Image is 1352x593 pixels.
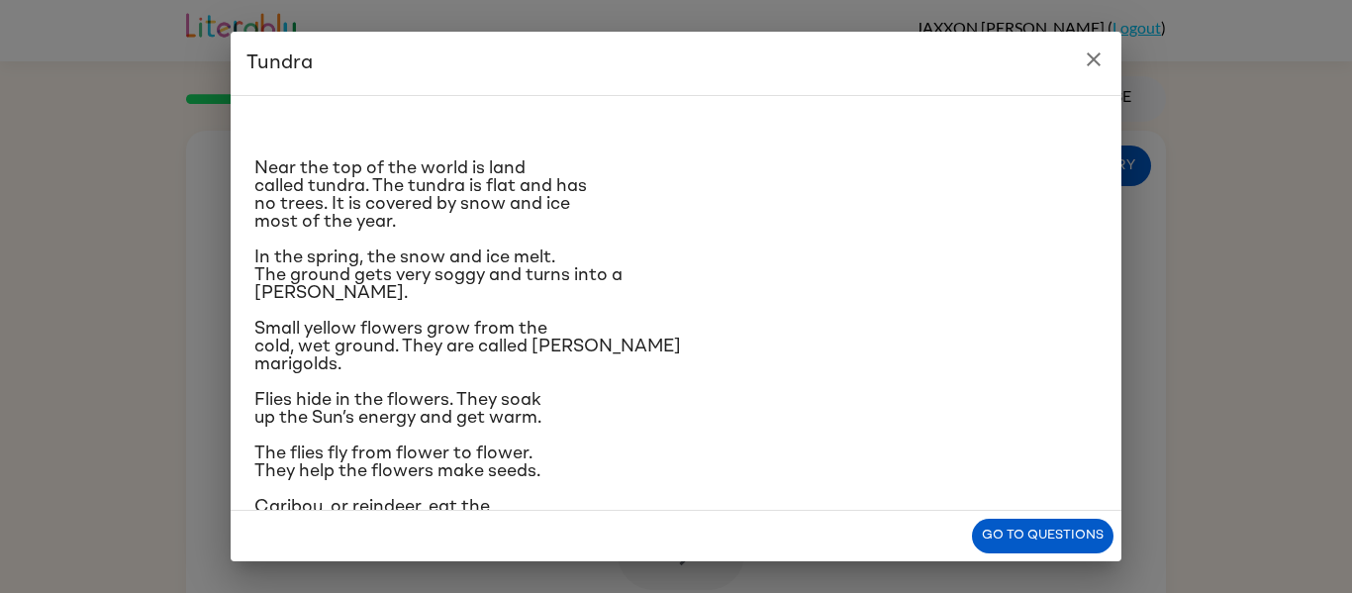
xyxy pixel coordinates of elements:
span: Small yellow flowers grow from the cold, wet ground. They are called [PERSON_NAME] marigolds. [254,320,681,373]
button: close [1074,40,1113,79]
span: Near the top of the world is land called tundra. The tundra is flat and has no trees. It is cover... [254,159,587,231]
span: Caribou, or reindeer, eat the flowers. Mother flies lay their eggs inside caribou noses. It is wa... [254,498,605,569]
span: In the spring, the snow and ice melt. The ground gets very soggy and turns into a [PERSON_NAME]. [254,248,623,302]
span: Flies hide in the flowers. They soak up the Sun’s energy and get warm. [254,391,541,427]
button: Go to questions [972,519,1113,553]
h2: Tundra [231,32,1121,95]
span: The flies fly from flower to flower. They help the flowers make seeds. [254,445,540,480]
